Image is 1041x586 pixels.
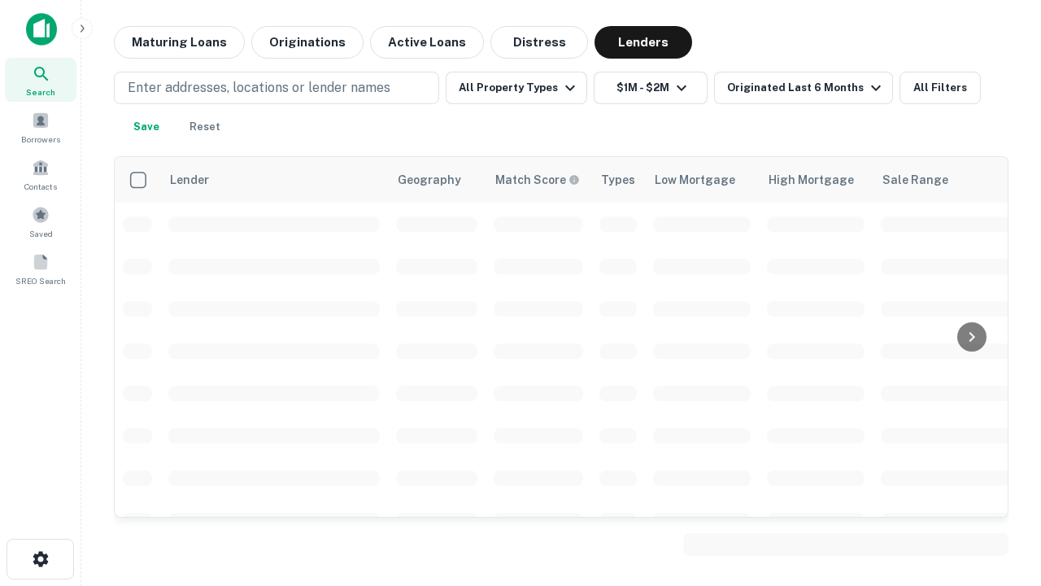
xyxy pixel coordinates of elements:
div: High Mortgage [769,170,854,190]
p: Enter addresses, locations or lender names [128,78,390,98]
th: Types [591,157,645,203]
button: Lenders [595,26,692,59]
img: capitalize-icon.png [26,13,57,46]
h6: Match Score [495,171,577,189]
th: High Mortgage [759,157,873,203]
a: SREO Search [5,247,76,291]
div: Low Mortgage [655,170,735,190]
div: Capitalize uses an advanced AI algorithm to match your search with the best lender. The match sco... [495,171,580,189]
button: Reset [179,111,231,143]
button: Save your search to get updates of matches that match your search criteria. [120,111,172,143]
iframe: Chat Widget [960,404,1041,482]
span: Borrowers [21,133,60,146]
div: Lender [170,170,209,190]
button: Active Loans [370,26,484,59]
button: Enter addresses, locations or lender names [114,72,439,104]
a: Search [5,58,76,102]
div: Geography [398,170,461,190]
span: Saved [29,227,53,240]
button: All Property Types [446,72,587,104]
button: All Filters [899,72,981,104]
th: Sale Range [873,157,1019,203]
a: Borrowers [5,105,76,149]
button: Maturing Loans [114,26,245,59]
button: Originated Last 6 Months [714,72,893,104]
div: Sale Range [882,170,948,190]
div: Types [601,170,635,190]
th: Geography [388,157,486,203]
button: Distress [490,26,588,59]
a: Contacts [5,152,76,196]
span: SREO Search [15,274,66,287]
span: Search [26,85,55,98]
div: Originated Last 6 Months [727,78,886,98]
button: Originations [251,26,364,59]
a: Saved [5,199,76,243]
th: Lender [160,157,388,203]
span: Contacts [24,180,57,193]
th: Low Mortgage [645,157,759,203]
button: $1M - $2M [594,72,708,104]
th: Capitalize uses an advanced AI algorithm to match your search with the best lender. The match sco... [486,157,591,203]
